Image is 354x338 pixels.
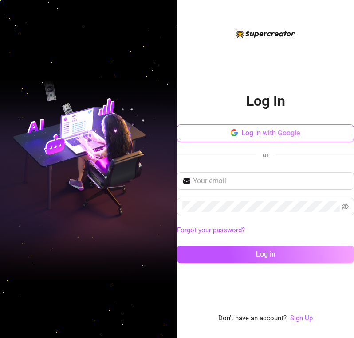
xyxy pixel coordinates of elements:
[193,176,349,186] input: Your email
[241,129,300,137] span: Log in with Google
[177,124,354,142] button: Log in with Google
[256,250,275,258] span: Log in
[177,225,354,236] a: Forgot your password?
[177,226,245,234] a: Forgot your password?
[290,313,313,324] a: Sign Up
[218,313,287,324] span: Don't have an account?
[263,151,269,159] span: or
[342,203,349,210] span: eye-invisible
[246,92,285,110] h2: Log In
[236,30,295,38] img: logo-BBDzfeDw.svg
[177,246,354,263] button: Log in
[290,314,313,322] a: Sign Up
